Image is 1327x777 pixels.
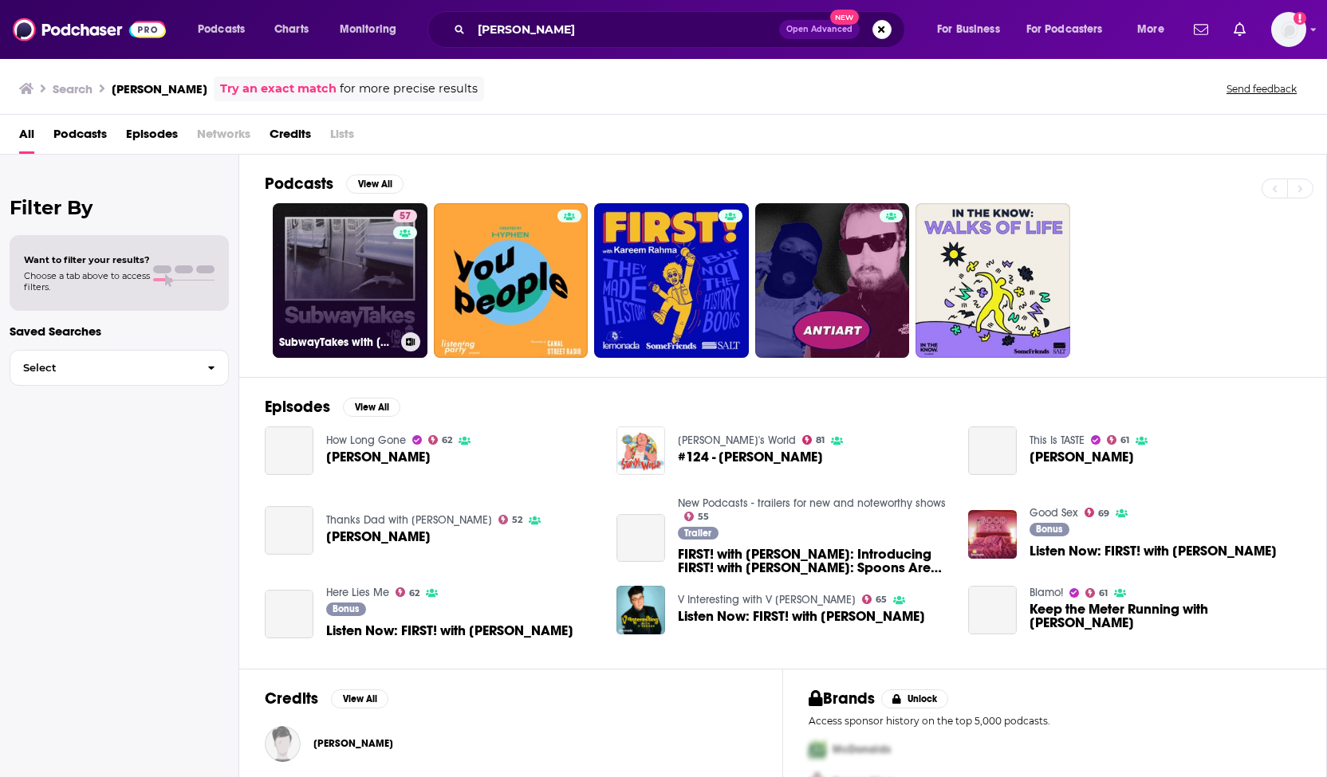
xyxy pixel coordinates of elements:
[265,689,318,708] h2: Credits
[830,10,859,25] span: New
[13,14,166,45] a: Podchaser - Follow, Share and Rate Podcasts
[512,516,522,524] span: 52
[19,121,34,154] a: All
[340,80,478,98] span: for more precise results
[1026,18,1103,41] span: For Podcasters
[1085,588,1108,598] a: 61
[313,737,393,750] span: [PERSON_NAME]
[330,121,354,154] span: Lists
[442,437,452,444] span: 62
[265,397,330,417] h2: Episodes
[396,587,420,597] a: 62
[326,624,573,638] span: Listen Now: FIRST! with [PERSON_NAME]
[265,726,301,762] img: Kareem Rahma
[678,610,925,623] span: Listen Now: FIRST! with [PERSON_NAME]
[1227,16,1252,43] a: Show notifications dropdown
[684,528,711,538] span: Trailer
[1036,524,1062,534] span: Bonus
[10,196,229,219] h2: Filter By
[333,604,359,614] span: Bonus
[326,530,431,544] a: Kareem Rahma
[1030,544,1277,558] span: Listen Now: FIRST! with [PERSON_NAME]
[279,336,395,349] h3: SubwayTakes with [PERSON_NAME]
[678,547,949,575] span: FIRST! with [PERSON_NAME]: Introducing FIRST! with [PERSON_NAME]: Spoons Are Not People, Bro
[698,513,709,520] span: 55
[1187,16,1215,43] a: Show notifications dropdown
[326,530,431,544] span: [PERSON_NAME]
[53,81,93,96] h3: Search
[684,512,710,521] a: 55
[678,450,823,464] span: #124 - [PERSON_NAME]
[265,718,757,769] button: Kareem RahmaKareem Rahma
[802,435,825,445] a: 81
[326,434,406,447] a: How Long Gone
[1294,12,1306,25] svg: Add a profile image
[786,26,853,33] span: Open Advanced
[833,743,891,756] span: McDonalds
[265,590,313,638] a: Listen Now: FIRST! with Kareem Rahma
[326,624,573,638] a: Listen Now: FIRST! with Kareem Rahma
[1126,17,1184,42] button: open menu
[1222,82,1301,96] button: Send feedback
[265,397,400,417] a: EpisodesView All
[187,17,266,42] button: open menu
[409,590,419,597] span: 62
[326,586,389,599] a: Here Lies Me
[616,514,665,563] a: FIRST! with Kareem Rahma: Introducing FIRST! with Kareem Rahma: Spoons Are Not People, Bro
[816,437,825,444] span: 81
[326,513,492,527] a: Thanks Dad with Ego Nwodim
[265,506,313,555] a: Kareem Rahma
[1137,18,1164,41] span: More
[10,324,229,339] p: Saved Searches
[616,426,665,475] img: #124 - Kareem Rahma
[1098,510,1109,517] span: 69
[265,426,313,475] a: Kareem Rahma
[1030,602,1301,630] span: Keep the Meter Running with [PERSON_NAME]
[1271,12,1306,47] span: Logged in as CaveHenricks
[197,121,250,154] span: Networks
[24,270,150,292] span: Choose a tab above to access filters.
[968,426,1017,475] a: Kareem Rahma
[968,586,1017,634] a: Keep the Meter Running with Kareem Rahma
[265,689,388,708] a: CreditsView All
[498,515,523,524] a: 52
[274,18,309,41] span: Charts
[53,121,107,154] a: Podcasts
[270,121,311,154] a: Credits
[1085,508,1110,517] a: 69
[678,496,946,510] a: New Podcasts - trailers for new and noteworthy shows
[220,80,337,98] a: Try an exact match
[616,586,665,634] img: Listen Now: FIRST! with Kareem Rahma
[1030,450,1134,464] span: [PERSON_NAME]
[1107,435,1130,445] a: 61
[443,11,920,48] div: Search podcasts, credits, & more...
[678,450,823,464] a: #124 - Kareem Rahma
[809,715,1301,727] p: Access sponsor history on the top 5,000 podcasts.
[471,17,779,42] input: Search podcasts, credits, & more...
[329,17,417,42] button: open menu
[1271,12,1306,47] img: User Profile
[1030,586,1063,599] a: Blamo!
[10,350,229,386] button: Select
[881,689,949,708] button: Unlock
[393,210,417,222] a: 57
[1030,434,1085,447] a: This Is TASTE
[265,174,404,194] a: PodcastsView All
[1271,12,1306,47] button: Show profile menu
[326,450,431,464] a: Kareem Rahma
[198,18,245,41] span: Podcasts
[24,254,150,265] span: Want to filter your results?
[1099,590,1108,597] span: 61
[678,547,949,575] a: FIRST! with Kareem Rahma: Introducing FIRST! with Kareem Rahma: Spoons Are Not People, Bro
[1030,602,1301,630] a: Keep the Meter Running with Kareem Rahma
[1030,450,1134,464] a: Kareem Rahma
[273,203,427,358] a: 57SubwayTakes with [PERSON_NAME]
[968,510,1017,559] img: Listen Now: FIRST! with Kareem Rahma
